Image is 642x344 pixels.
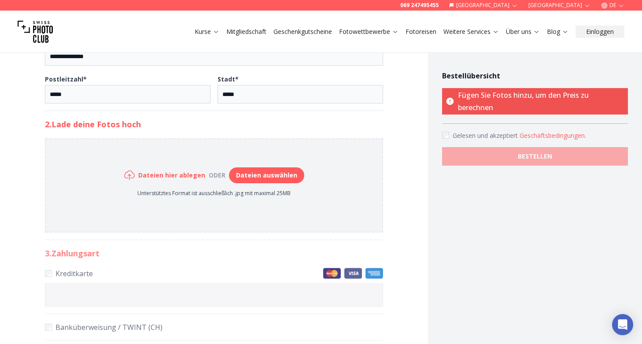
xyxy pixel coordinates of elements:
p: Unterstütztes Format ist ausschließlich .jpg mit maximal 25MB [124,190,304,197]
b: Postleitzahl * [45,75,87,83]
a: Über uns [506,27,540,36]
span: Gelesen und akzeptiert [453,131,520,140]
button: Weitere Services [440,26,502,38]
p: Fügen Sie Fotos hinzu, um den Preis zu berechnen [442,88,628,115]
input: Stadt* [218,85,383,104]
div: Open Intercom Messenger [612,314,633,335]
button: Geschenkgutscheine [270,26,336,38]
a: Kurse [195,27,219,36]
a: 069 247495455 [400,2,439,9]
button: Mitgliedschaft [223,26,270,38]
div: oder [205,171,229,180]
a: Mitgliedschaft [226,27,266,36]
h4: Bestellübersicht [442,70,628,81]
a: Weitere Services [443,27,499,36]
h2: 2. Lade deine Fotos hoch [45,118,383,130]
input: Accept terms [442,132,449,139]
button: Über uns [502,26,543,38]
a: Fotowettbewerbe [339,27,398,36]
button: BESTELLEN [442,147,628,166]
a: Geschenkgutscheine [273,27,332,36]
a: Blog [547,27,568,36]
h6: Dateien hier ablegen [138,171,205,180]
button: Blog [543,26,572,38]
button: Dateien auswählen [229,167,304,183]
button: Fotowettbewerbe [336,26,402,38]
button: Accept termsGelesen und akzeptiert [520,131,586,140]
b: BESTELLEN [518,152,552,161]
button: Fotoreisen [402,26,440,38]
img: Swiss photo club [18,14,53,49]
b: Stadt * [218,75,239,83]
input: Adresse* [45,47,383,66]
button: Kurse [191,26,223,38]
input: Postleitzahl* [45,85,210,104]
button: Einloggen [576,26,624,38]
a: Fotoreisen [406,27,436,36]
